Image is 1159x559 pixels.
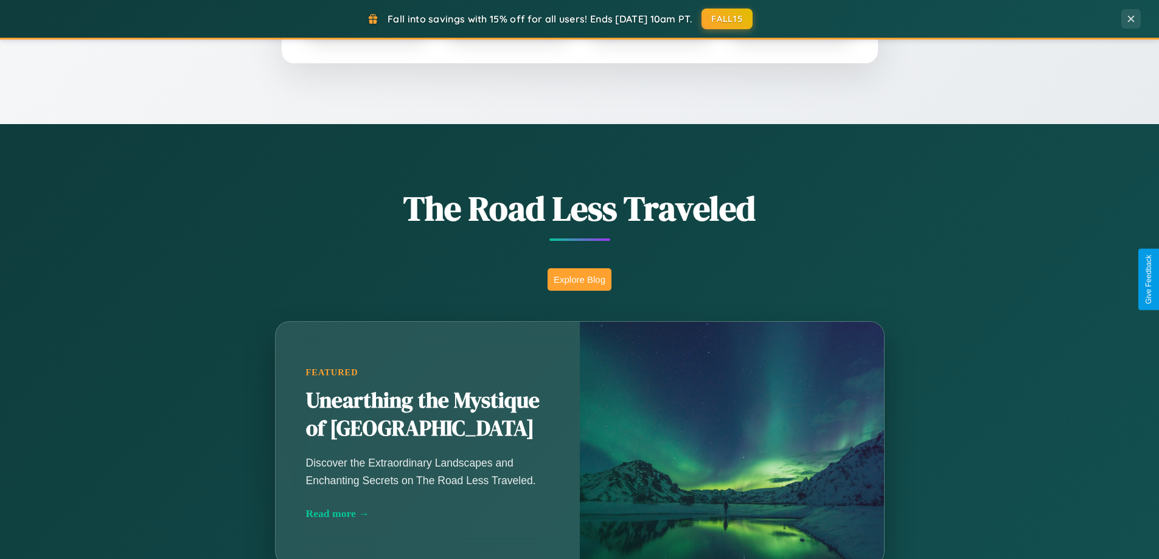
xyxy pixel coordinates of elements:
div: Featured [306,367,549,378]
p: Discover the Extraordinary Landscapes and Enchanting Secrets on The Road Less Traveled. [306,454,549,488]
div: Read more → [306,507,549,520]
span: Fall into savings with 15% off for all users! Ends [DATE] 10am PT. [388,13,692,25]
button: Explore Blog [548,268,611,291]
div: Give Feedback [1144,255,1153,304]
h1: The Road Less Traveled [215,185,945,232]
h2: Unearthing the Mystique of [GEOGRAPHIC_DATA] [306,387,549,443]
button: FALL15 [701,9,753,29]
